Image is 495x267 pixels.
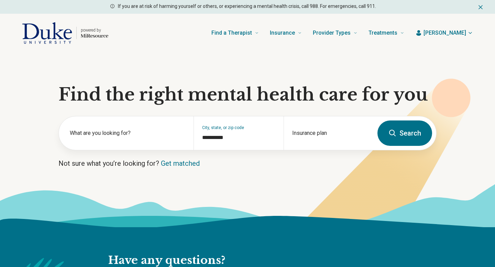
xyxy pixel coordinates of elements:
button: [PERSON_NAME] [415,29,473,37]
a: Get matched [161,159,200,167]
span: Find a Therapist [211,28,252,38]
span: Treatments [368,28,397,38]
button: Dismiss [477,3,484,11]
a: Home page [22,22,108,44]
a: Insurance [270,19,302,47]
p: If you are at risk of harming yourself or others, or experiencing a mental health crisis, call 98... [118,3,376,10]
p: powered by [81,27,108,33]
p: Not sure what you’re looking for? [58,159,437,168]
span: Provider Types [313,28,351,38]
button: Search [377,120,432,146]
span: [PERSON_NAME] [423,29,466,37]
h1: Find the right mental health care for you [58,84,437,105]
label: What are you looking for? [70,129,185,137]
a: Provider Types [313,19,357,47]
span: Insurance [270,28,295,38]
a: Find a Therapist [211,19,259,47]
a: Treatments [368,19,404,47]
